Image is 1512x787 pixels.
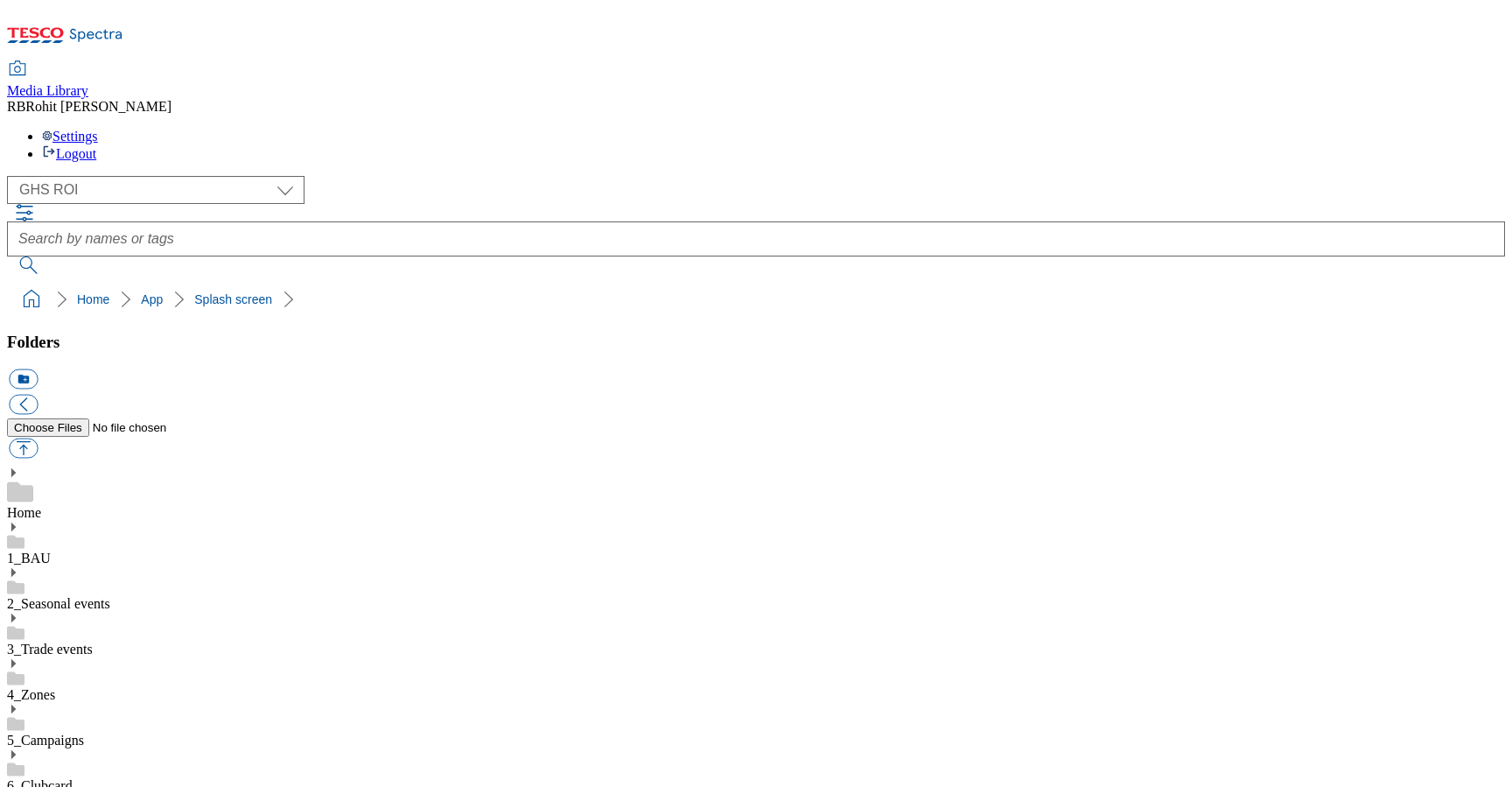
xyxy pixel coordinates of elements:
a: 3_Trade events [7,642,93,657]
a: Logout [42,146,96,161]
a: Splash screen [194,292,272,306]
a: Home [77,292,109,306]
h3: Folders [7,333,1505,352]
a: App [141,292,163,306]
span: Media Library [7,83,88,98]
nav: breadcrumb [7,283,1505,316]
a: Media Library [7,62,88,99]
input: Search by names or tags [7,221,1505,256]
span: RB [7,99,25,114]
a: 4_Zones [7,687,55,702]
a: Settings [42,129,98,144]
a: 5_Campaigns [7,733,84,748]
a: home [17,285,45,313]
a: 2_Seasonal events [7,596,110,611]
a: 1_BAU [7,551,51,566]
a: Home [7,505,41,520]
span: Rohit [PERSON_NAME] [25,99,171,114]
